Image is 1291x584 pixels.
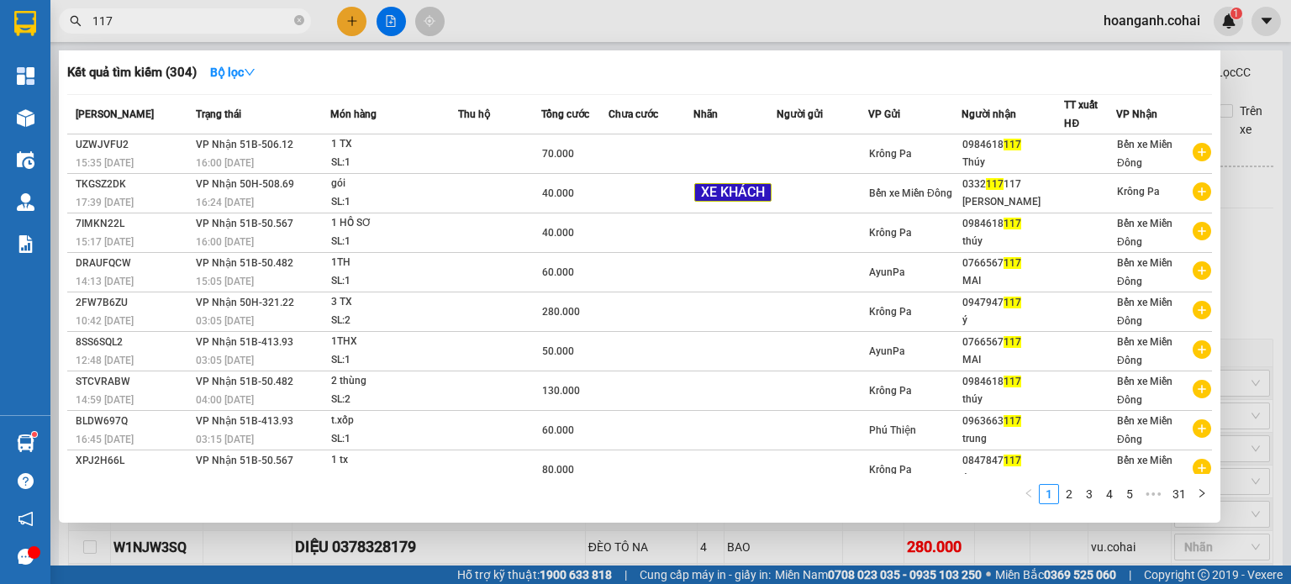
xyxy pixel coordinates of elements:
[331,372,457,391] div: 2 thùng
[1099,484,1120,504] li: 4
[17,434,34,452] img: warehouse-icon
[962,312,1063,329] div: ý
[76,276,134,287] span: 14:13 [DATE]
[962,154,1063,171] div: Thúy
[1080,485,1099,503] a: 3
[869,345,904,357] span: AyunPa
[542,227,574,239] span: 40.000
[196,139,293,150] span: VP Nhận 51B-506.12
[542,464,574,476] span: 80.000
[331,333,457,351] div: 1THX
[962,452,1063,470] div: 0847847
[1167,485,1191,503] a: 31
[331,430,457,449] div: SL: 1
[1004,257,1021,269] span: 117
[76,452,191,470] div: XPJ2H66L
[18,549,34,565] span: message
[210,66,256,79] strong: Bộ lọc
[331,193,457,212] div: SL: 1
[1100,485,1119,503] a: 4
[196,434,254,445] span: 03:15 [DATE]
[869,227,911,239] span: Krông Pa
[76,355,134,366] span: 12:48 [DATE]
[962,108,1016,120] span: Người nhận
[1117,455,1172,485] span: Bến xe Miền Đông
[331,175,457,193] div: gói
[196,315,254,327] span: 03:05 [DATE]
[458,108,490,120] span: Thu hộ
[331,391,457,409] div: SL: 2
[868,108,900,120] span: VP Gửi
[76,473,134,485] span: 14:52 [DATE]
[693,108,718,120] span: Nhãn
[962,391,1063,408] div: thúy
[17,151,34,169] img: warehouse-icon
[1120,484,1140,504] li: 5
[1039,484,1059,504] li: 1
[1192,484,1212,504] button: right
[196,455,293,466] span: VP Nhận 51B-50.567
[197,59,269,86] button: Bộ lọcdown
[869,187,952,199] span: Bến xe Miền Đông
[76,334,191,351] div: 8SS6SQL2
[1079,484,1099,504] li: 3
[962,255,1063,272] div: 0766567
[869,464,911,476] span: Krông Pa
[869,424,916,436] span: Phú Thiện
[962,373,1063,391] div: 0984618
[1004,415,1021,427] span: 117
[609,108,658,120] span: Chưa cước
[92,12,291,30] input: Tìm tên, số ĐT hoặc mã đơn
[962,294,1063,312] div: 0947947
[76,315,134,327] span: 10:42 [DATE]
[1193,340,1211,359] span: plus-circle
[196,236,254,248] span: 16:00 [DATE]
[1117,186,1159,197] span: Krông Pa
[1117,139,1172,169] span: Bến xe Miền Đông
[542,385,580,397] span: 130.000
[331,351,457,370] div: SL: 1
[1193,459,1211,477] span: plus-circle
[331,214,457,233] div: 1 HỒ SƠ
[70,15,82,27] span: search
[196,276,254,287] span: 15:05 [DATE]
[331,272,457,291] div: SL: 1
[542,266,574,278] span: 60.000
[962,176,1063,193] div: 0332 117
[331,154,457,172] div: SL: 1
[962,334,1063,351] div: 0766567
[1192,484,1212,504] li: Next Page
[1193,419,1211,438] span: plus-circle
[196,178,294,190] span: VP Nhận 50H-508.69
[76,394,134,406] span: 14:59 [DATE]
[17,109,34,127] img: warehouse-icon
[962,413,1063,430] div: 0963663
[196,157,254,169] span: 16:00 [DATE]
[1117,336,1172,366] span: Bến xe Miền Đông
[1117,376,1172,406] span: Bến xe Miền Đông
[1140,484,1167,504] li: Next 5 Pages
[196,297,294,308] span: VP Nhận 50H-321.22
[196,257,293,269] span: VP Nhận 51B-50.482
[294,13,304,29] span: close-circle
[196,376,293,387] span: VP Nhận 51B-50.482
[1060,485,1078,503] a: 2
[294,15,304,25] span: close-circle
[1193,380,1211,398] span: plus-circle
[76,434,134,445] span: 16:45 [DATE]
[331,312,457,330] div: SL: 2
[777,108,823,120] span: Người gửi
[196,108,241,120] span: Trạng thái
[869,306,911,318] span: Krông Pa
[331,470,457,488] div: SL: 1
[76,197,134,208] span: 17:39 [DATE]
[1120,485,1139,503] a: 5
[962,272,1063,290] div: MAI
[76,108,154,120] span: [PERSON_NAME]
[331,135,457,154] div: 1 TX
[869,148,911,160] span: Krông Pa
[1004,297,1021,308] span: 117
[331,233,457,251] div: SL: 1
[331,451,457,470] div: 1 tx
[1004,336,1021,348] span: 117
